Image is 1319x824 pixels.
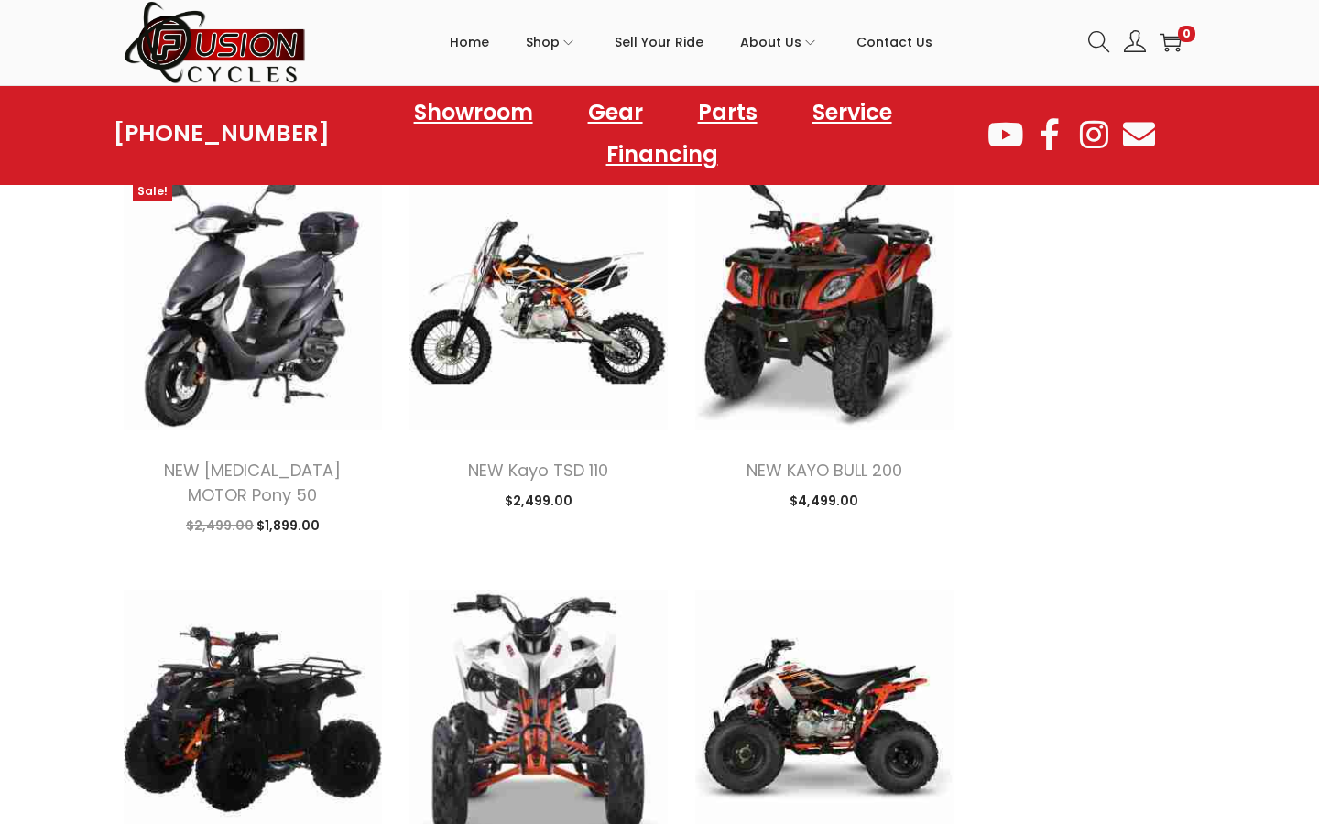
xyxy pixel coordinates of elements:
[794,92,910,134] a: Service
[450,1,489,83] a: Home
[256,516,320,535] span: 1,899.00
[186,516,194,535] span: $
[526,1,578,83] a: Shop
[307,1,1074,83] nav: Primary navigation
[570,92,661,134] a: Gear
[856,19,932,65] span: Contact Us
[409,172,668,430] img: Product image
[1160,31,1182,53] a: 0
[164,459,341,506] a: NEW [MEDICAL_DATA] MOTOR Pony 50
[615,1,703,83] a: Sell Your Ride
[505,492,513,510] span: $
[747,459,902,482] a: NEW KAYO BULL 200
[856,1,932,83] a: Contact Us
[680,92,776,134] a: Parts
[256,516,265,535] span: $
[790,492,798,510] span: $
[114,121,330,146] a: [PHONE_NUMBER]
[330,92,986,176] nav: Menu
[615,19,703,65] span: Sell Your Ride
[450,19,489,65] span: Home
[505,492,572,510] span: 2,499.00
[588,134,736,176] a: Financing
[186,516,254,535] span: 2,499.00
[790,492,858,510] span: 4,499.00
[468,459,608,482] a: NEW Kayo TSD 110
[526,19,560,65] span: Shop
[740,1,820,83] a: About Us
[740,19,801,65] span: About Us
[396,92,551,134] a: Showroom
